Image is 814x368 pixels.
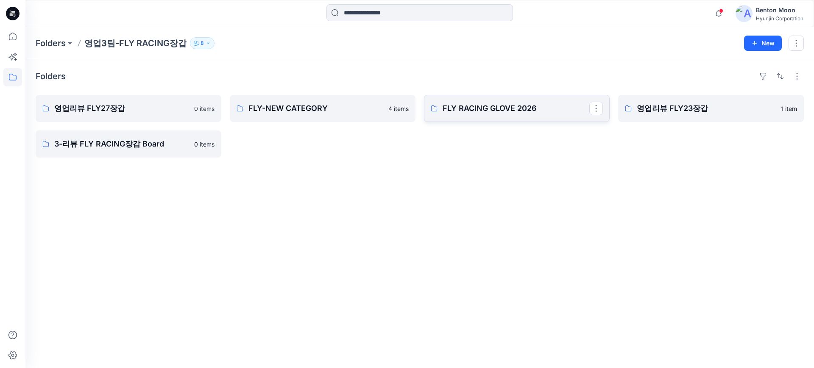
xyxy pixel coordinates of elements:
[443,102,589,114] p: FLY RACING GLOVE 2026
[637,102,775,114] p: 영업리뷰 FLY23장갑
[618,95,804,122] a: 영업리뷰 FLY23장갑1 item
[230,95,415,122] a: FLY-NEW CATEGORY4 items
[84,37,187,49] p: 영업3팀-FLY RACING장갑
[756,15,803,22] div: Hyunjin Corporation
[36,95,221,122] a: 영업리뷰 FLY27장갑0 items
[194,140,215,149] p: 0 items
[744,36,782,51] button: New
[54,102,189,114] p: 영업리뷰 FLY27장갑
[388,104,409,113] p: 4 items
[36,71,66,81] h4: Folders
[54,138,189,150] p: 3-리뷰 FLY RACING장갑 Board
[248,102,383,114] p: FLY-NEW CATEGORY
[756,5,803,15] div: Benton Moon
[201,39,204,48] p: 8
[736,5,753,22] img: avatar
[194,104,215,113] p: 0 items
[781,104,797,113] p: 1 item
[36,130,221,158] a: 3-리뷰 FLY RACING장갑 Board0 items
[36,37,66,49] a: Folders
[190,37,215,49] button: 8
[424,95,610,122] a: FLY RACING GLOVE 2026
